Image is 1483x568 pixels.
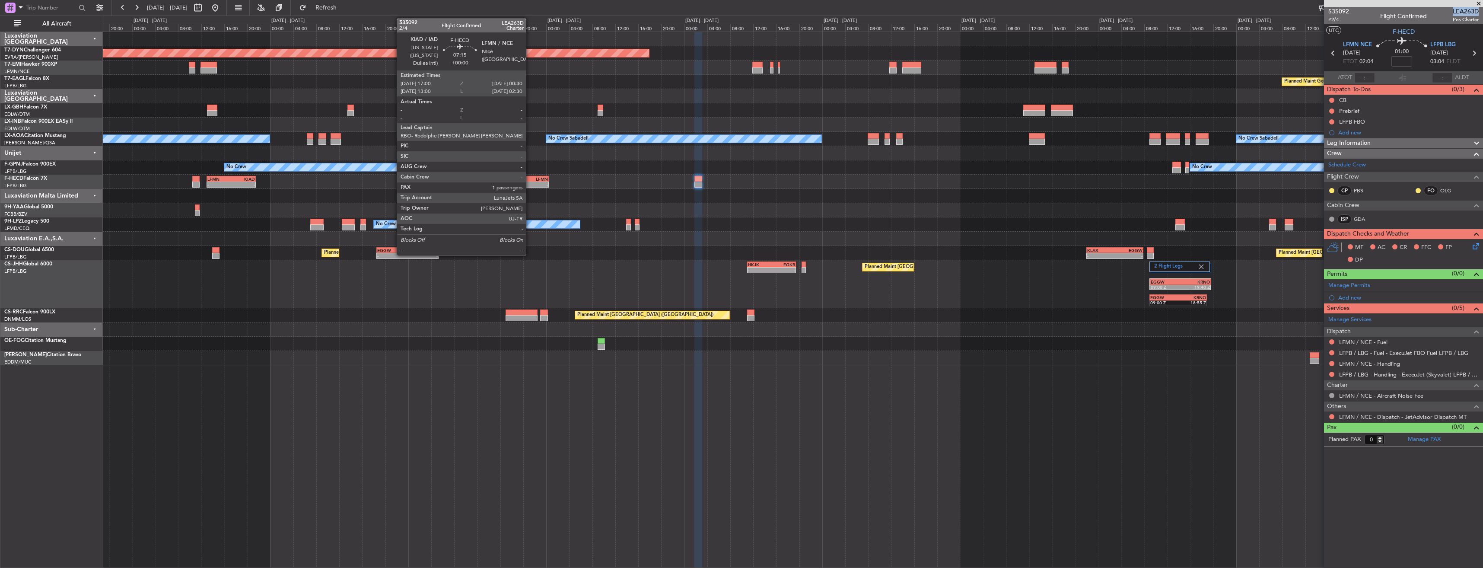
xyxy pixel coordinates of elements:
[4,48,61,53] a: T7-DYNChallenger 604
[776,24,799,32] div: 16:00
[4,133,24,138] span: LX-AOA
[4,310,23,315] span: CS-RRC
[1339,392,1423,399] a: LFMN / NCE - Aircraft Noise Fee
[1087,248,1115,253] div: KLAX
[1453,16,1479,23] span: Pos Charter
[1327,172,1359,182] span: Flight Crew
[4,48,24,53] span: T7-DYN
[772,268,796,273] div: -
[983,24,1006,32] div: 04:00
[4,168,27,175] a: LFPB/LBG
[527,176,548,182] div: LFMN
[407,253,438,258] div: -
[527,182,548,187] div: -
[1343,57,1357,66] span: ETOT
[410,17,443,25] div: [DATE] - [DATE]
[4,338,25,343] span: OE-FOG
[1452,422,1464,431] span: (0/0)
[772,262,796,267] div: EGKB
[4,359,32,365] a: EDDM/MUC
[4,219,22,224] span: 9H-LPZ
[4,105,47,110] a: LX-GBHFalcon 7X
[1339,107,1359,115] div: Prebrief
[4,133,66,138] a: LX-AOACitation Mustang
[155,24,178,32] div: 04:00
[592,24,615,32] div: 08:00
[1424,186,1438,195] div: FO
[1339,371,1479,378] a: LFPB / LBG - Handling - ExecuJet (Skyvalet) LFPB / LBG
[377,253,407,258] div: -
[377,248,407,253] div: EGGW
[1440,187,1460,195] a: OLG
[4,247,54,252] a: CS-DOUGlobal 6500
[868,24,891,32] div: 08:00
[506,176,527,182] div: KIAD
[1408,435,1441,444] a: Manage PAX
[1328,7,1349,16] span: 535092
[1339,96,1346,104] div: CB
[4,268,27,274] a: LFPB/LBG
[4,68,30,75] a: LFMN/NCE
[4,204,53,210] a: 9H-YAAGlobal 5000
[1393,27,1415,36] span: F-HECD
[799,24,822,32] div: 20:00
[376,218,396,231] div: No Crew
[1326,26,1341,34] button: UTC
[1180,284,1209,290] div: 19:40 Z
[1400,243,1407,252] span: CR
[1338,129,1479,136] div: Add new
[4,316,31,322] a: DNMM/LOS
[1355,243,1363,252] span: MF
[1151,279,1180,284] div: EGGW
[1430,41,1456,49] span: LFPB LBG
[247,24,270,32] div: 20:00
[1259,24,1282,32] div: 04:00
[707,24,730,32] div: 04:00
[748,268,772,273] div: -
[1327,327,1351,337] span: Dispatch
[506,182,527,187] div: -
[1284,75,1356,88] div: Planned Maint Geneva (Cointrin)
[1430,49,1448,57] span: [DATE]
[1337,214,1352,224] div: ISP
[1238,17,1271,25] div: [DATE] - [DATE]
[748,262,772,267] div: HKJK
[615,24,638,32] div: 12:00
[1446,57,1460,66] span: ELDT
[1452,269,1464,278] span: (0/0)
[1445,243,1452,252] span: FP
[1430,57,1444,66] span: 03:04
[1029,24,1052,32] div: 12:00
[4,125,30,132] a: EDLW/DTM
[207,176,231,182] div: LFMN
[1328,16,1349,23] span: P2/4
[4,105,23,110] span: LX-GBH
[4,176,47,181] a: F-HECDFalcon 7X
[1328,161,1366,169] a: Schedule Crew
[1359,57,1373,66] span: 02:04
[431,24,454,32] div: 04:00
[4,219,49,224] a: 9H-LPZLegacy 500
[4,76,49,81] a: T7-EAGLFalcon 8X
[4,62,21,67] span: T7-EMI
[4,352,47,357] span: [PERSON_NAME]
[408,24,431,32] div: 00:00
[4,262,52,267] a: CS-JHHGlobal 6000
[4,119,73,124] a: LX-INBFalcon 900EX EASy II
[1052,24,1075,32] div: 16:00
[4,83,27,89] a: LFPB/LBG
[477,24,500,32] div: 12:00
[1339,360,1400,367] a: LFMN / NCE - Handling
[1327,149,1342,159] span: Crew
[362,24,385,32] div: 16:00
[1327,402,1346,412] span: Others
[295,1,347,15] button: Refresh
[824,17,857,25] div: [DATE] - [DATE]
[1197,263,1205,271] img: gray-close.svg
[1167,24,1190,32] div: 12:00
[226,161,246,174] div: No Crew
[1380,12,1427,21] div: Flight Confirmed
[1327,85,1371,95] span: Dispatch To-Dos
[1006,24,1029,32] div: 08:00
[4,352,81,357] a: [PERSON_NAME]Citation Bravo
